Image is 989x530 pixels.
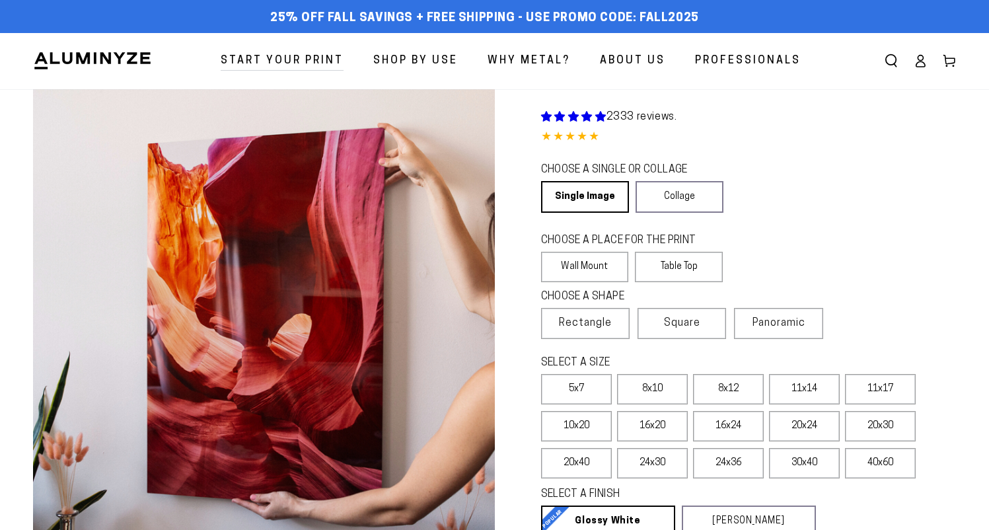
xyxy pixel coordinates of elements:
legend: CHOOSE A SHAPE [541,289,713,305]
label: 20x24 [769,411,840,441]
legend: SELECT A SIZE [541,356,785,371]
label: 24x36 [693,448,764,478]
legend: CHOOSE A SINGLE OR COLLAGE [541,163,712,178]
label: 20x30 [845,411,916,441]
a: About Us [590,44,675,79]
label: 8x10 [617,374,688,404]
div: 4.85 out of 5.0 stars [541,128,957,147]
label: 20x40 [541,448,612,478]
label: 30x40 [769,448,840,478]
a: Start Your Print [211,44,353,79]
span: Start Your Print [221,52,344,71]
label: 5x7 [541,374,612,404]
label: Table Top [635,252,723,282]
img: Aluminyze [33,51,152,71]
legend: SELECT A FINISH [541,487,785,502]
label: 11x17 [845,374,916,404]
a: Collage [636,181,723,213]
a: Professionals [685,44,811,79]
span: About Us [600,52,665,71]
label: 10x20 [541,411,612,441]
a: Why Metal? [478,44,580,79]
span: Why Metal? [488,52,570,71]
label: 8x12 [693,374,764,404]
summary: Search our site [877,46,906,75]
span: 25% off FALL Savings + Free Shipping - Use Promo Code: FALL2025 [270,11,699,26]
span: Shop By Use [373,52,458,71]
span: Panoramic [752,318,805,328]
label: 16x24 [693,411,764,441]
label: Wall Mount [541,252,629,282]
a: Single Image [541,181,629,213]
label: 11x14 [769,374,840,404]
span: Professionals [695,52,801,71]
label: 16x20 [617,411,688,441]
span: Square [664,315,700,331]
span: Rectangle [559,315,612,331]
label: 40x60 [845,448,916,478]
a: Shop By Use [363,44,468,79]
legend: CHOOSE A PLACE FOR THE PRINT [541,233,711,248]
label: 24x30 [617,448,688,478]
